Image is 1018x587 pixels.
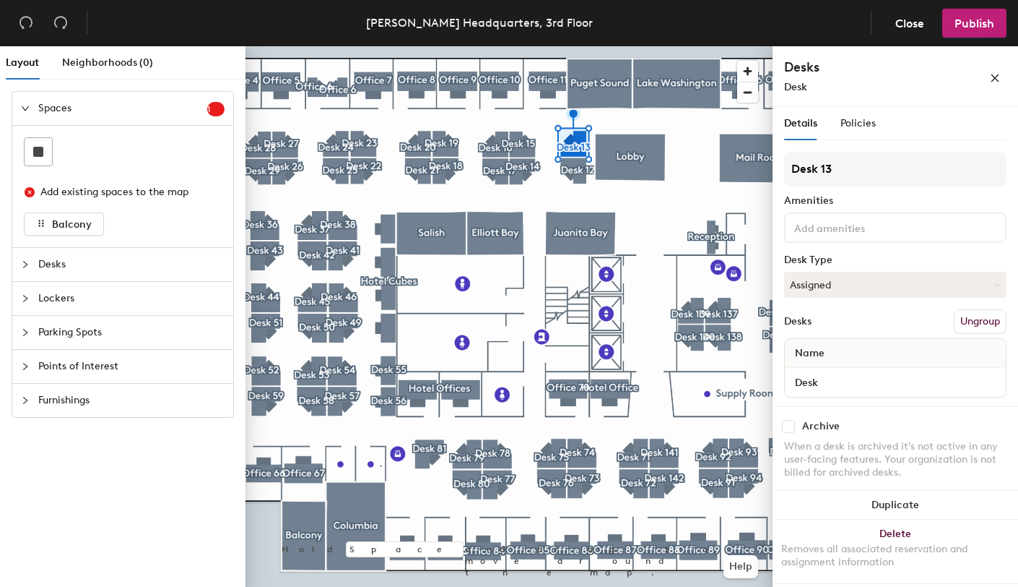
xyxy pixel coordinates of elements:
span: Close [895,17,924,30]
h4: Desks [784,58,943,77]
span: collapsed [21,328,30,337]
div: Desks [784,316,812,327]
span: Layout [6,56,39,69]
button: DeleteRemoves all associated reservation and assignment information [773,520,1018,583]
span: collapsed [21,294,30,303]
div: Amenities [784,195,1006,207]
button: Balcony [24,213,104,236]
div: Removes all associated reservation and assignment information [781,543,1009,569]
span: Name [788,340,832,367]
span: collapsed [21,396,30,405]
button: Ungroup [954,309,1006,334]
button: Duplicate [773,491,1018,520]
button: Assigned [784,272,1006,298]
span: close [990,73,1000,83]
span: Furnishings [38,384,225,417]
div: Desk Type [784,254,1006,266]
span: close-circle [25,187,35,197]
div: Add existing spaces to the map [40,184,212,200]
button: Redo (⌘ + ⇧ + Z) [46,9,75,38]
span: Parking Spots [38,316,225,349]
button: Help [723,555,758,578]
span: collapsed [21,260,30,269]
span: expanded [21,104,30,113]
div: When a desk is archived it's not active in any user-facing features. Your organization is not bil... [784,440,1006,479]
span: Lockers [38,282,225,315]
button: Close [883,9,936,38]
input: Unnamed desk [788,372,1003,393]
span: Details [784,117,817,129]
span: collapsed [21,362,30,371]
span: Neighborhoods (0) [62,56,153,69]
span: Publish [954,17,994,30]
sup: 1 [207,102,225,116]
button: Undo (⌘ + Z) [12,9,40,38]
span: Policies [840,117,876,129]
input: Add amenities [791,218,921,236]
div: [PERSON_NAME] Headquarters, 3rd Floor [366,14,593,32]
span: Points of Interest [38,350,225,383]
div: Archive [802,421,840,432]
span: Desk [784,81,807,93]
span: 1 [207,104,225,114]
span: Spaces [38,92,207,125]
span: undo [19,15,33,30]
span: Desks [38,248,225,281]
span: Balcony [52,218,92,231]
button: Publish [942,9,1006,38]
